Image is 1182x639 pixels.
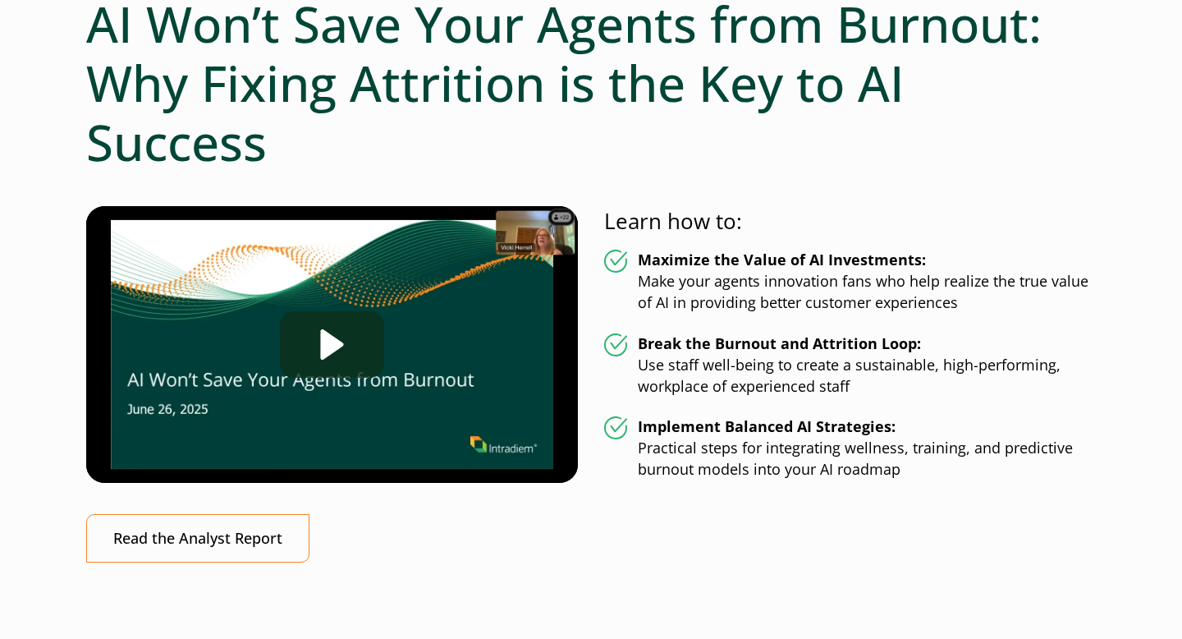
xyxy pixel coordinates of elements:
strong: Break the Burnout and Attrition Loop: [638,333,921,353]
li: Practical steps for integrating wellness, training, and predictive burnout models into your AI ro... [604,416,1096,480]
li: Make your agents innovation fans who help realize the true value of AI in providing better custom... [604,250,1096,314]
p: Learn how to: [604,206,1096,237]
li: Use staff well-being to create a sustainable, high-performing, workplace of experienced staff [604,333,1096,398]
a: Link opens in a new window [86,514,309,563]
strong: Maximize the Value of AI Investments: [638,250,926,269]
strong: Implement Balanced AI Strategies: [638,416,896,436]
